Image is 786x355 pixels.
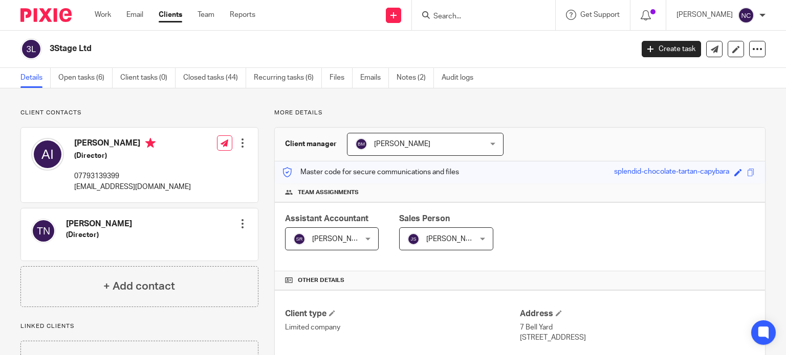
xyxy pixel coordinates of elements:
p: Limited company [285,322,520,333]
h4: Address [520,309,755,319]
img: svg%3E [738,7,754,23]
input: Search [432,12,525,21]
span: Sales Person [399,215,450,223]
i: Primary [145,138,156,148]
h4: [PERSON_NAME] [74,138,191,151]
a: Details [20,68,51,88]
h5: (Director) [66,230,132,240]
span: Other details [298,276,344,285]
p: [EMAIL_ADDRESS][DOMAIN_NAME] [74,182,191,192]
h3: Client manager [285,139,337,149]
span: [PERSON_NAME] [312,235,368,243]
a: Emails [360,68,389,88]
h4: Client type [285,309,520,319]
a: Reports [230,10,255,20]
a: Files [330,68,353,88]
p: Master code for secure communications and files [282,167,459,177]
a: Audit logs [442,68,481,88]
span: [PERSON_NAME] [374,140,430,148]
a: Recurring tasks (6) [254,68,322,88]
p: [STREET_ADDRESS] [520,333,755,343]
img: svg%3E [407,233,420,245]
p: Linked clients [20,322,258,330]
div: splendid-chocolate-tartan-capybara [614,167,729,178]
img: svg%3E [355,138,367,150]
a: Open tasks (6) [58,68,113,88]
a: Closed tasks (44) [183,68,246,88]
p: Client contacts [20,109,258,117]
span: Get Support [580,11,620,18]
span: Assistant Accountant [285,215,368,223]
h4: + Add contact [103,278,175,294]
span: Team assignments [298,188,359,197]
img: svg%3E [293,233,305,245]
a: Email [126,10,143,20]
img: svg%3E [31,219,56,243]
span: [PERSON_NAME] [426,235,483,243]
h4: [PERSON_NAME] [66,219,132,229]
img: svg%3E [20,38,42,60]
img: svg%3E [31,138,64,171]
a: Client tasks (0) [120,68,176,88]
p: 07793139399 [74,171,191,181]
a: Notes (2) [397,68,434,88]
h2: 3Stage Ltd [50,43,511,54]
h5: (Director) [74,151,191,161]
a: Clients [159,10,182,20]
a: Team [198,10,214,20]
p: 7 Bell Yard [520,322,755,333]
p: [PERSON_NAME] [676,10,733,20]
img: Pixie [20,8,72,22]
p: More details [274,109,766,117]
a: Create task [642,41,701,57]
a: Work [95,10,111,20]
